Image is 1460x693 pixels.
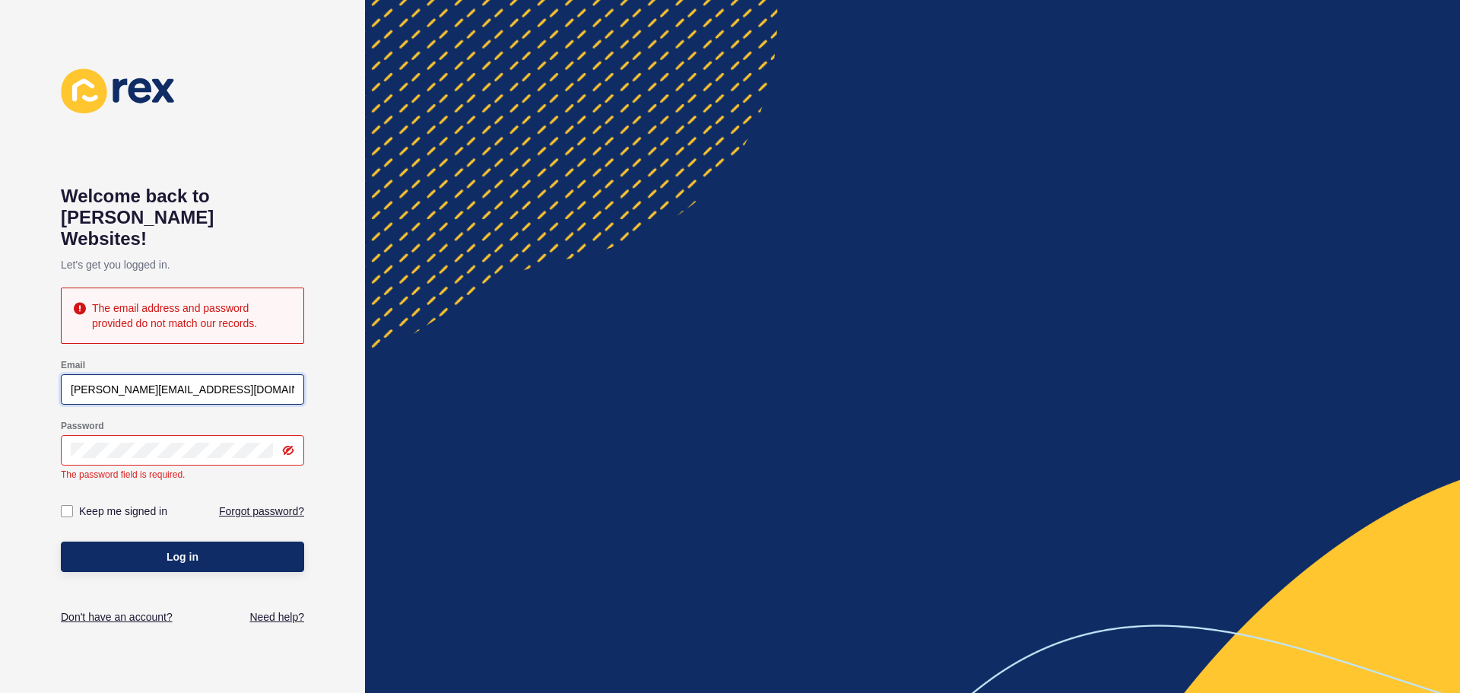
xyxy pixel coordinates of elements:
input: e.g. name@company.com [71,382,294,397]
span: Log in [167,549,198,564]
a: Don't have an account? [61,609,173,625]
label: Email [61,359,85,371]
div: The password field is required. [61,469,304,481]
p: Let's get you logged in. [61,250,304,280]
label: Keep me signed in [79,504,167,519]
button: Log in [61,542,304,572]
a: Need help? [249,609,304,625]
h1: Welcome back to [PERSON_NAME] Websites! [61,186,304,250]
a: Forgot password? [219,504,304,519]
label: Password [61,420,104,432]
div: The email address and password provided do not match our records. [92,300,291,331]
